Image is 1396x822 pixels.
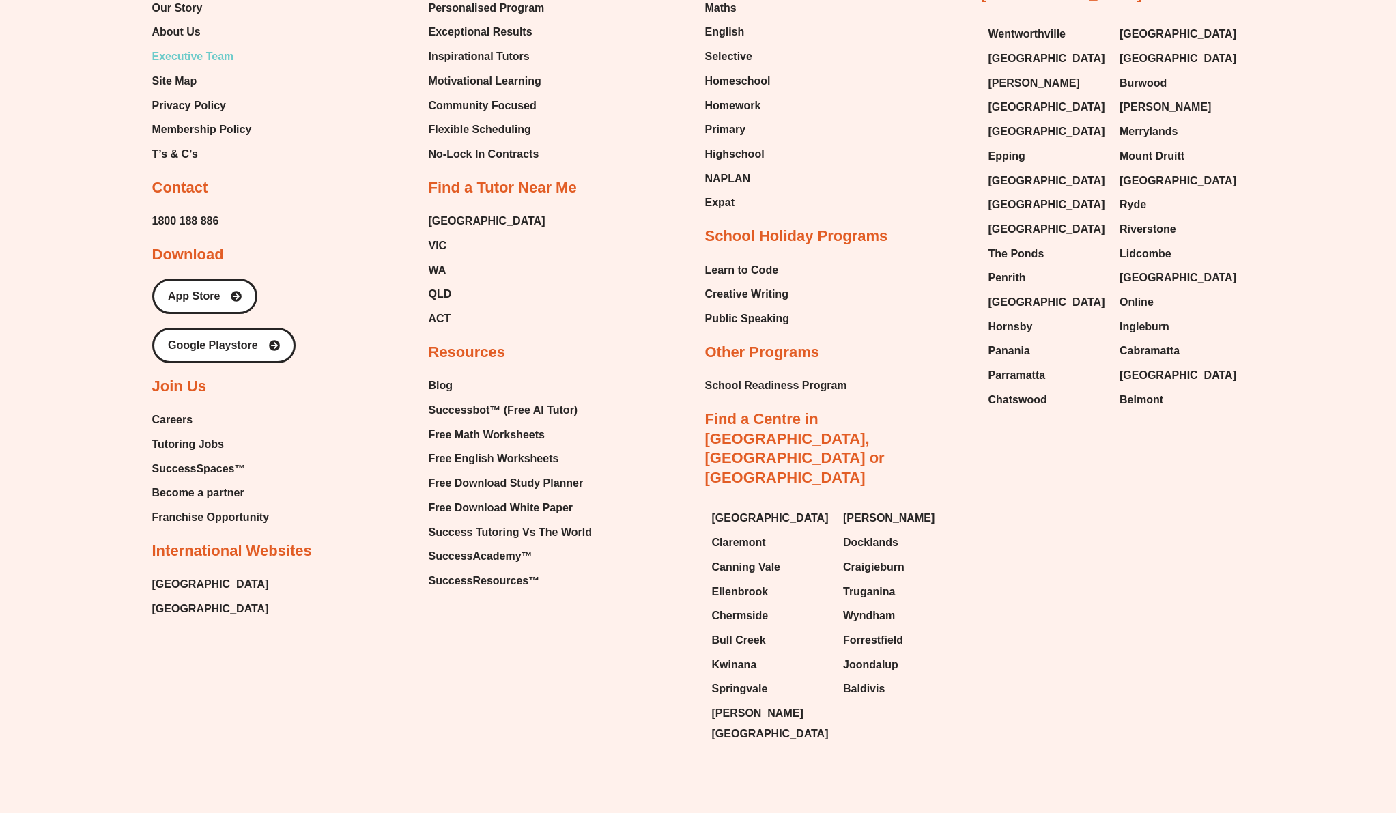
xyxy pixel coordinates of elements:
[1120,24,1238,44] a: [GEOGRAPHIC_DATA]
[152,71,252,91] a: Site Map
[152,46,252,67] a: Executive Team
[152,144,198,165] span: T’s & C’s
[705,22,745,42] span: English
[1120,195,1146,215] span: Ryde
[1162,668,1396,822] iframe: Chat Widget
[1120,317,1238,337] a: Ingleburn
[705,96,761,116] span: Homework
[705,169,771,189] a: NAPLAN
[1120,97,1238,117] a: [PERSON_NAME]
[843,533,898,553] span: Docklands
[152,71,197,91] span: Site Map
[152,119,252,140] a: Membership Policy
[429,144,539,165] span: No-Lock In Contracts
[843,606,895,626] span: Wyndham
[1120,341,1238,361] a: Cabramatta
[168,340,258,351] span: Google Playstore
[705,260,779,281] span: Learn to Code
[712,655,757,675] span: Kwinana
[1120,146,1184,167] span: Mount Druitt
[988,219,1107,240] a: [GEOGRAPHIC_DATA]
[152,410,193,430] span: Careers
[152,211,219,231] a: 1800 188 886
[429,449,559,469] span: Free English Worksheets
[1120,122,1178,142] span: Merrylands
[988,48,1105,69] span: [GEOGRAPHIC_DATA]
[705,375,847,396] span: School Readiness Program
[1120,317,1169,337] span: Ingleburn
[429,571,592,591] a: SuccessResources™
[988,122,1105,142] span: [GEOGRAPHIC_DATA]
[1120,244,1171,264] span: Lidcombe
[988,146,1025,167] span: Epping
[429,236,447,256] span: VIC
[1120,73,1238,94] a: Burwood
[843,606,961,626] a: Wyndham
[152,574,269,595] span: [GEOGRAPHIC_DATA]
[152,483,270,503] a: Become a partner
[1120,268,1236,288] span: [GEOGRAPHIC_DATA]
[988,97,1105,117] span: [GEOGRAPHIC_DATA]
[712,606,769,626] span: Chermside
[988,73,1107,94] a: [PERSON_NAME]
[705,169,751,189] span: NAPLAN
[429,284,545,304] a: QLD
[429,309,451,329] span: ACT
[988,244,1044,264] span: The Ponds
[152,434,224,455] span: Tutoring Jobs
[1120,48,1238,69] a: [GEOGRAPHIC_DATA]
[152,459,270,479] a: SuccessSpaces™
[429,425,592,445] a: Free Math Worksheets
[1120,73,1167,94] span: Burwood
[988,390,1047,410] span: Chatswood
[429,522,592,543] span: Success Tutoring Vs The World
[712,679,768,699] span: Springvale
[429,178,577,198] h2: Find a Tutor Near Me
[429,22,545,42] a: Exceptional Results
[988,365,1107,386] a: Parramatta
[429,71,541,91] span: Motivational Learning
[429,571,540,591] span: SuccessResources™
[429,96,537,116] span: Community Focused
[429,400,592,421] a: Successbot™ (Free AI Tutor)
[429,473,584,494] span: Free Download Study Planner
[705,144,771,165] a: Highschool
[705,22,771,42] a: English
[712,630,766,651] span: Bull Creek
[988,317,1033,337] span: Hornsby
[168,291,220,302] span: App Store
[429,260,545,281] a: WA
[429,260,446,281] span: WA
[705,260,790,281] a: Learn to Code
[152,410,270,430] a: Careers
[988,171,1107,191] a: [GEOGRAPHIC_DATA]
[429,546,532,567] span: SuccessAcademy™
[843,508,935,528] span: [PERSON_NAME]
[152,541,312,561] h2: International Websites
[843,630,961,651] a: Forrestfield
[988,268,1026,288] span: Penrith
[152,507,270,528] span: Franchise Opportunity
[988,97,1107,117] a: [GEOGRAPHIC_DATA]
[1120,244,1238,264] a: Lidcombe
[712,582,830,602] a: Ellenbrook
[843,679,961,699] a: Baldivis
[705,119,746,140] span: Primary
[712,655,830,675] a: Kwinana
[705,284,788,304] span: Creative Writing
[988,341,1030,361] span: Panania
[705,96,771,116] a: Homework
[988,219,1105,240] span: [GEOGRAPHIC_DATA]
[843,582,961,602] a: Truganina
[429,211,545,231] span: [GEOGRAPHIC_DATA]
[988,73,1080,94] span: [PERSON_NAME]
[152,483,244,503] span: Become a partner
[1120,268,1238,288] a: [GEOGRAPHIC_DATA]
[988,195,1107,215] a: [GEOGRAPHIC_DATA]
[429,46,545,67] a: Inspirational Tutors
[843,655,961,675] a: Joondalup
[712,703,830,743] a: [PERSON_NAME][GEOGRAPHIC_DATA]
[712,582,769,602] span: Ellenbrook
[152,279,257,314] a: App Store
